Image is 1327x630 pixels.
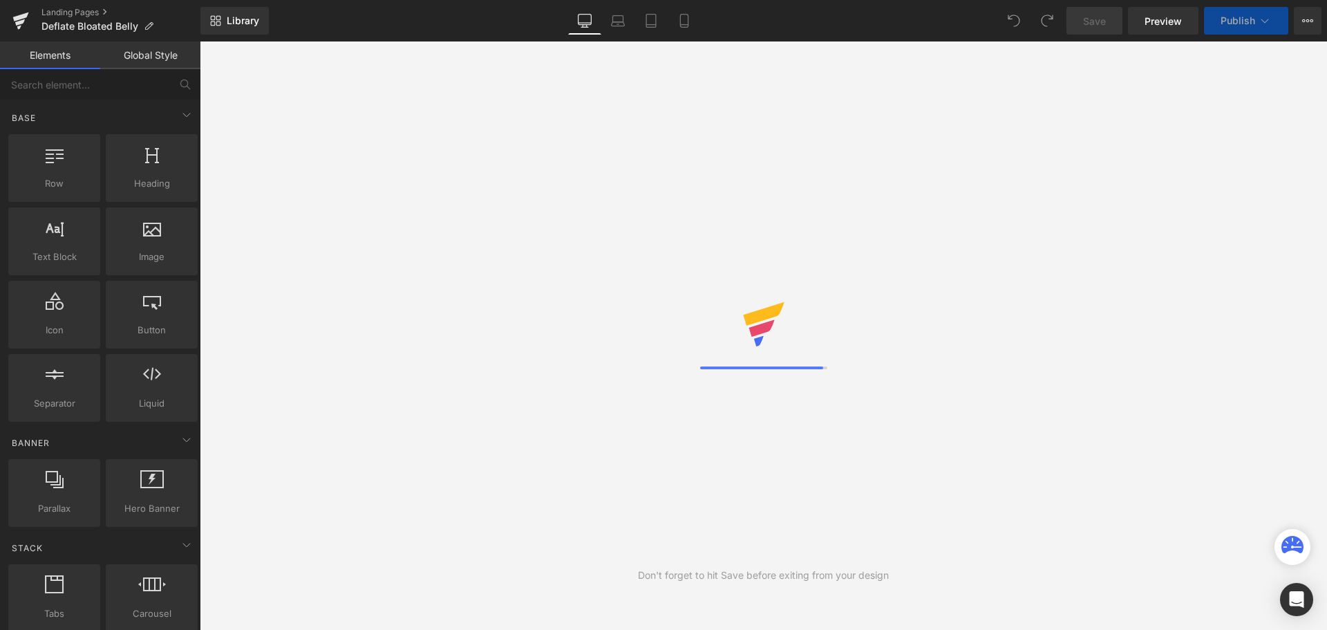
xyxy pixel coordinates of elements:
a: Desktop [568,7,601,35]
button: Undo [1000,7,1028,35]
span: Tabs [12,606,96,621]
span: Stack [10,541,44,555]
button: Redo [1033,7,1061,35]
span: Row [12,176,96,191]
a: Landing Pages [41,7,200,18]
a: Global Style [100,41,200,69]
span: Publish [1221,15,1255,26]
span: Liquid [110,396,194,411]
a: Laptop [601,7,634,35]
span: Icon [12,323,96,337]
div: Don't forget to hit Save before exiting from your design [638,568,889,583]
span: Hero Banner [110,501,194,516]
button: Publish [1204,7,1288,35]
a: New Library [200,7,269,35]
button: More [1294,7,1321,35]
span: Parallax [12,501,96,516]
span: Save [1083,14,1106,28]
a: Tablet [634,7,668,35]
span: Image [110,250,194,264]
div: Open Intercom Messenger [1280,583,1313,616]
span: Separator [12,396,96,411]
span: Banner [10,436,51,450]
span: Carousel [110,606,194,621]
span: Text Block [12,250,96,264]
a: Mobile [668,7,701,35]
span: Preview [1145,14,1182,28]
span: Library [227,15,259,27]
span: Button [110,323,194,337]
span: Heading [110,176,194,191]
a: Preview [1128,7,1198,35]
span: Base [10,111,37,124]
span: Deflate Bloated Belly [41,21,138,32]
